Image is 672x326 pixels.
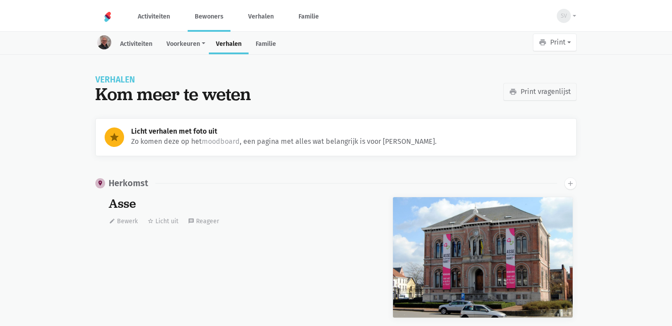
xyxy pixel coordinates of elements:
div: Verhalen [95,76,325,84]
div: Kom meer te weten [95,84,325,104]
a: Verhalen [241,2,281,31]
img: Home [102,11,113,22]
a: Activiteiten [131,2,177,31]
a: Verhalen [209,35,249,54]
a: Familie [291,2,326,31]
button: Print [533,34,577,51]
a: Familie [249,35,283,54]
button: Bewerk [109,214,138,228]
a: Activiteiten [113,35,159,54]
i: star [109,132,120,142]
i: star_border [147,218,154,224]
a: moodboard [202,137,240,146]
div: Herkomst [109,178,148,188]
button: SV [551,6,577,26]
i: place [97,180,103,186]
i: add [566,180,574,187]
a: Bewoners [188,2,230,31]
i: print [539,38,547,46]
a: Voorkeuren [159,35,209,54]
i: message [188,218,194,224]
i: edit [109,218,115,224]
p: Zo komen deze op het , een pagina met alles wat belangrijk is voor [PERSON_NAME]. [131,137,567,146]
div: Asse [109,197,370,211]
a: Print vragenlijst [503,83,577,101]
div: Licht verhalen met foto uit [131,127,567,135]
i: print [509,88,517,96]
button: Licht uit [147,214,179,228]
button: Reageer [188,214,219,228]
span: SV [561,11,567,20]
img: resident-image [97,35,111,49]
